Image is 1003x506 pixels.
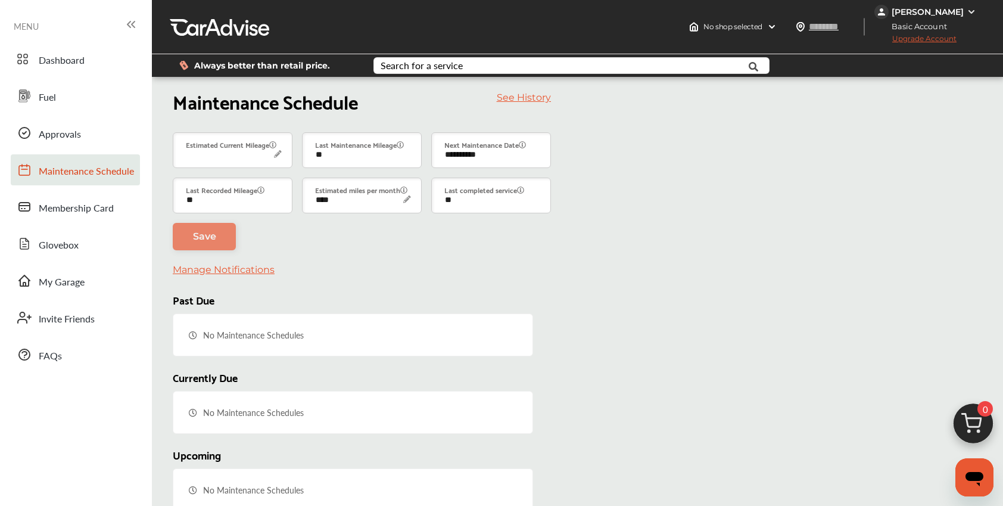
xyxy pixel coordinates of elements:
label: Last Recorded Mileage [186,184,264,196]
a: Glovebox [11,228,140,259]
span: Currently Due [173,368,238,386]
img: cart_icon.3d0951e8.svg [945,398,1002,455]
span: Dashboard [39,53,85,69]
span: 0 [977,401,993,417]
div: Search for a service [381,61,463,70]
a: Membership Card [11,191,140,222]
a: Save [173,223,236,250]
label: Last Maintenance Mileage [315,138,404,151]
label: Last completed service [444,184,524,196]
h1: Maintenance Schedule [173,89,358,113]
span: Maintenance Schedule [39,164,134,179]
span: Invite Friends [39,312,95,327]
span: Basic Account [876,20,956,33]
span: Fuel [39,90,56,105]
span: Upgrade Account [874,34,957,49]
span: No Maintenance Schedules [201,482,306,498]
iframe: Button to launch messaging window [955,458,993,496]
div: [PERSON_NAME] [892,7,964,17]
a: Fuel [11,80,140,111]
label: Estimated miles per month [315,184,407,196]
a: FAQs [11,339,140,370]
a: Maintenance Schedule [11,154,140,185]
span: Past Due [173,290,214,309]
span: My Garage [39,275,85,290]
img: header-down-arrow.9dd2ce7d.svg [767,22,777,32]
a: Invite Friends [11,302,140,333]
span: Save [193,231,216,242]
a: See History [497,92,551,103]
label: Next Maintenance Date [444,138,526,151]
span: No Maintenance Schedules [201,404,306,421]
span: MENU [14,21,39,31]
img: WGsFRI8htEPBVLJbROoPRyZpYNWhNONpIPPETTm6eUC0GeLEiAAAAAElFTkSuQmCC [967,7,976,17]
span: FAQs [39,349,62,364]
span: No shop selected [703,22,762,32]
span: No Maintenance Schedules [201,327,306,343]
span: Glovebox [39,238,79,253]
img: header-divider.bc55588e.svg [864,18,865,36]
span: Approvals [39,127,81,142]
span: Always better than retail price. [194,61,330,70]
img: header-home-logo.8d720a4f.svg [689,22,699,32]
a: Manage Notifications [173,264,275,275]
span: Upcoming [173,445,221,464]
img: location_vector.a44bc228.svg [796,22,805,32]
a: My Garage [11,265,140,296]
img: dollor_label_vector.a70140d1.svg [179,60,188,70]
span: Membership Card [39,201,114,216]
a: Dashboard [11,44,140,74]
a: Approvals [11,117,140,148]
label: Estimated Current Mileage [186,138,276,151]
img: jVpblrzwTbfkPYzPPzSLxeg0AAAAASUVORK5CYII= [874,5,889,19]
